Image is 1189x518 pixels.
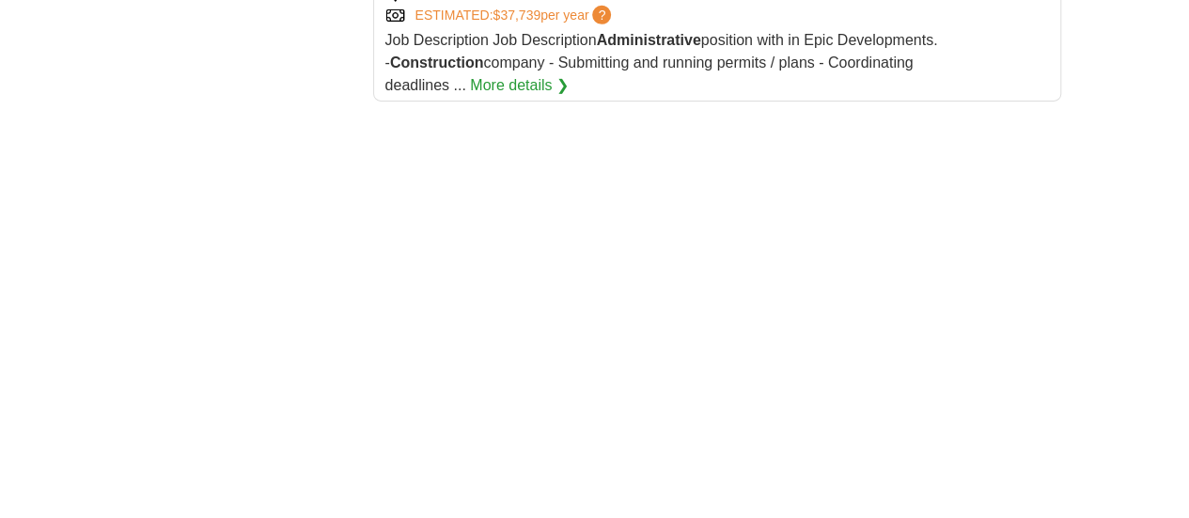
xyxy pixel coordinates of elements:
strong: Construction [390,55,484,71]
a: ESTIMATED:$37,739per year? [415,6,616,25]
a: More details ❯ [470,74,569,97]
span: Job Description Job Description position with in Epic Developments. - company - Submitting and ru... [385,32,938,93]
span: $37,739 [493,8,540,23]
strong: Administrative [597,32,701,48]
span: ? [592,6,611,24]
